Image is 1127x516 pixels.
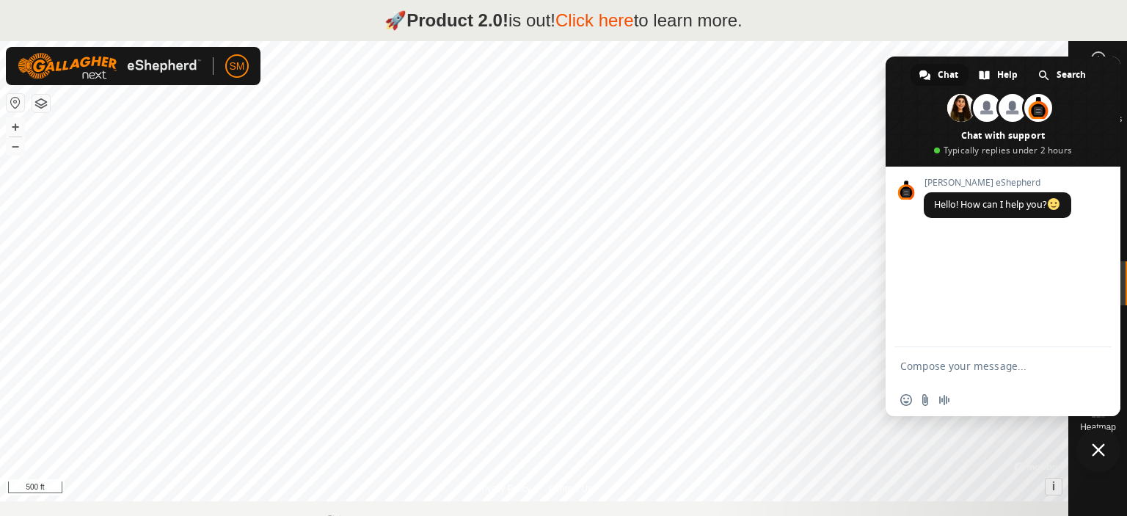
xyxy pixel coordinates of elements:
span: Audio message [938,394,950,406]
div: Close chat [1076,428,1120,472]
span: Chat [938,64,958,86]
span: Help [997,64,1018,86]
button: Map Layers [32,95,50,112]
div: Search [1029,64,1096,86]
a: Contact Us [549,482,592,495]
button: i [1046,479,1062,495]
span: Insert an emoji [900,394,912,406]
span: i [1052,480,1055,493]
div: Chat [911,64,969,86]
span: Heatmap [1080,423,1116,432]
button: + [7,118,24,136]
button: Reset Map [7,94,24,112]
a: Privacy Policy [476,482,531,495]
p: 🚀 is out! to learn more. [384,7,743,34]
span: Send a file [919,394,931,406]
strong: Product 2.0! [406,10,508,30]
textarea: Compose your message... [900,360,1073,373]
span: Search [1057,64,1086,86]
span: Hello! How can I help you? [934,198,1061,211]
div: Help [970,64,1028,86]
a: Click here [555,10,634,30]
span: [PERSON_NAME] eShepherd [924,178,1071,188]
img: Gallagher Logo [18,53,201,79]
button: – [7,137,24,155]
span: SM [230,59,245,74]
